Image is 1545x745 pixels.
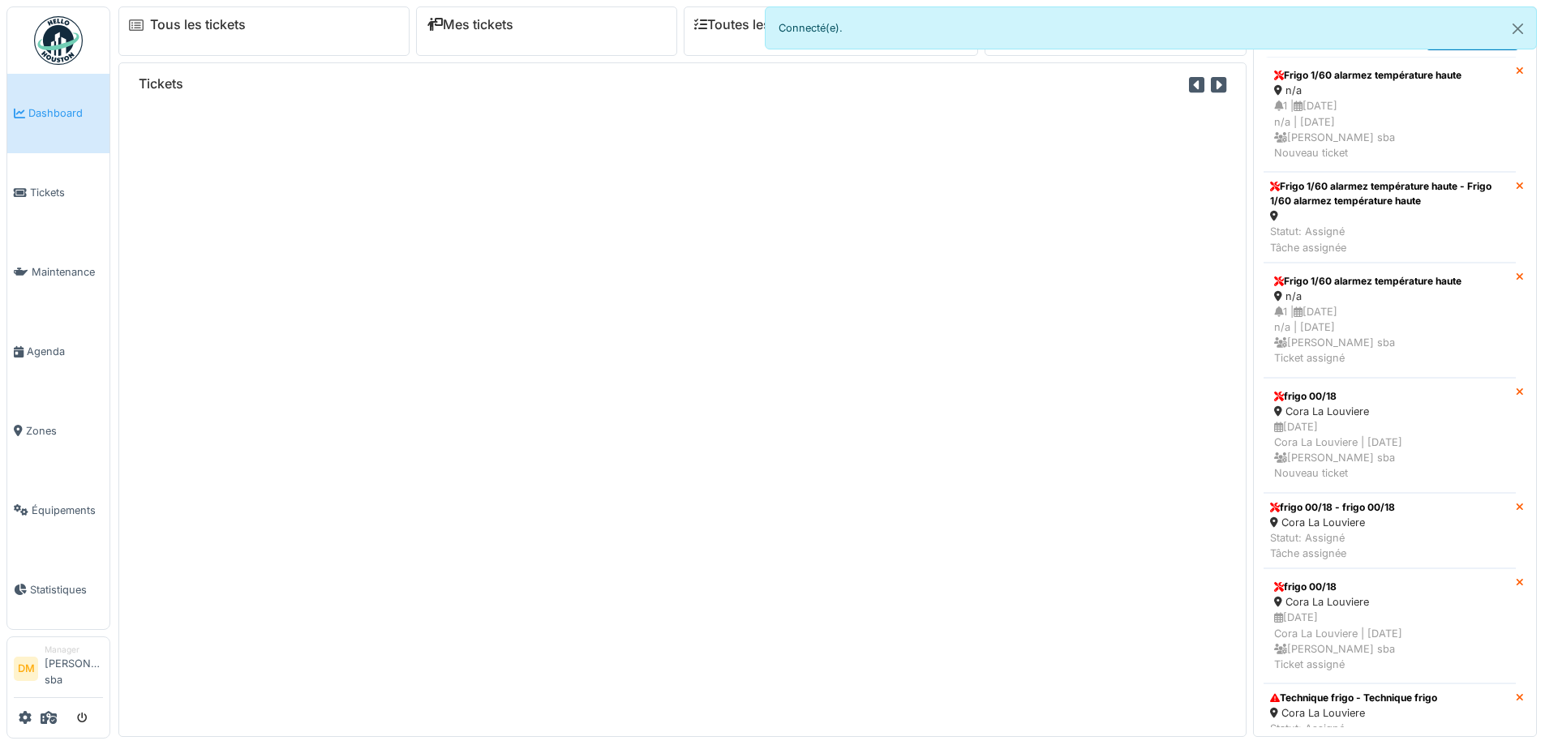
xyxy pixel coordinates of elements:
div: Frigo 1/60 alarmez température haute [1274,68,1505,83]
div: Cora La Louviere [1274,594,1505,610]
a: Dashboard [7,74,109,153]
div: n/a [1274,289,1505,304]
div: frigo 00/18 [1274,580,1505,594]
img: Badge_color-CXgf-gQk.svg [34,16,83,65]
div: Technique frigo - Technique frigo [1270,691,1437,705]
div: Statut: Assigné Tâche assignée [1270,224,1509,255]
a: Équipements [7,470,109,550]
div: Manager [45,644,103,656]
a: Frigo 1/60 alarmez température haute n/a 1 |[DATE]n/a | [DATE] [PERSON_NAME] sbaNouveau ticket [1264,57,1516,172]
div: 1 | [DATE] n/a | [DATE] [PERSON_NAME] sba Ticket assigné [1274,304,1505,366]
span: Statistiques [30,582,103,597]
div: Cora La Louviere [1274,404,1505,419]
a: frigo 00/18 - frigo 00/18 Cora La Louviere Statut: AssignéTâche assignée [1264,493,1516,569]
h6: Tickets [139,76,183,92]
a: Maintenance [7,233,109,312]
a: Mes tickets [427,17,513,32]
span: Équipements [32,503,103,518]
a: Tous les tickets [150,17,246,32]
a: DM Manager[PERSON_NAME] sba [14,644,103,698]
a: frigo 00/18 Cora La Louviere [DATE]Cora La Louviere | [DATE] [PERSON_NAME] sbaTicket assigné [1264,568,1516,683]
a: Frigo 1/60 alarmez température haute n/a 1 |[DATE]n/a | [DATE] [PERSON_NAME] sbaTicket assigné [1264,263,1516,378]
div: Statut: Assigné Tâche assignée [1270,530,1395,561]
span: Zones [26,423,103,439]
div: n/a [1274,83,1505,98]
div: Frigo 1/60 alarmez température haute - Frigo 1/60 alarmez température haute [1270,179,1509,208]
span: Tickets [30,185,103,200]
div: Cora La Louviere [1270,705,1437,721]
div: frigo 00/18 [1274,389,1505,404]
div: Frigo 1/60 alarmez température haute [1274,274,1505,289]
a: frigo 00/18 Cora La Louviere [DATE]Cora La Louviere | [DATE] [PERSON_NAME] sbaNouveau ticket [1264,378,1516,493]
span: Agenda [27,344,103,359]
div: frigo 00/18 - frigo 00/18 [1270,500,1395,515]
a: Zones [7,392,109,471]
a: Toutes les tâches [694,17,815,32]
span: Dashboard [28,105,103,121]
a: Frigo 1/60 alarmez température haute - Frigo 1/60 alarmez température haute Statut: AssignéTâche ... [1264,172,1516,263]
div: 1 | [DATE] n/a | [DATE] [PERSON_NAME] sba Nouveau ticket [1274,98,1505,161]
button: Close [1500,7,1536,50]
a: Statistiques [7,550,109,629]
div: Cora La Louviere [1270,515,1395,530]
li: DM [14,657,38,681]
div: [DATE] Cora La Louviere | [DATE] [PERSON_NAME] sba Ticket assigné [1274,610,1505,672]
a: Agenda [7,312,109,392]
span: Maintenance [32,264,103,280]
li: [PERSON_NAME] sba [45,644,103,694]
a: Tickets [7,153,109,233]
div: [DATE] Cora La Louviere | [DATE] [PERSON_NAME] sba Nouveau ticket [1274,419,1505,482]
div: Connecté(e). [765,6,1538,49]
